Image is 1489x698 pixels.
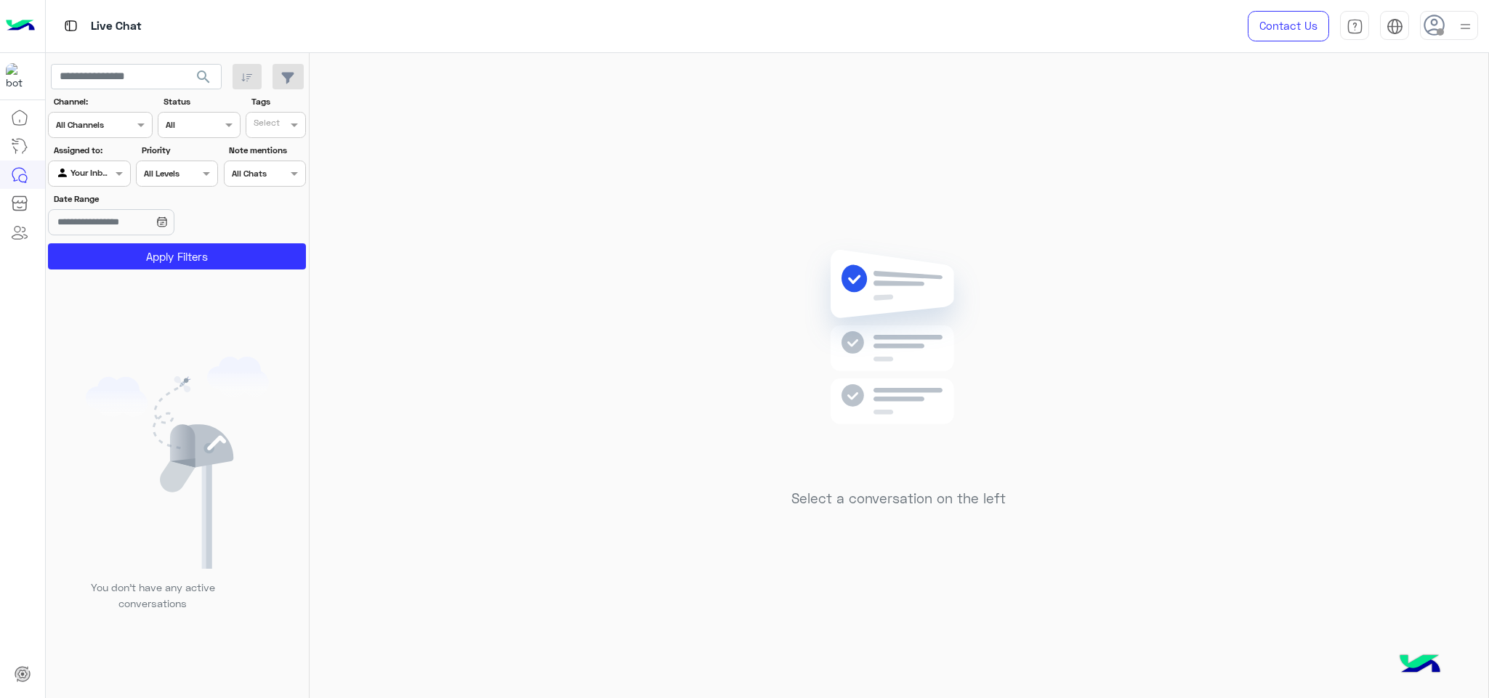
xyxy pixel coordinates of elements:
[54,144,129,157] label: Assigned to:
[6,11,35,41] img: Logo
[1347,18,1363,35] img: tab
[1248,11,1329,41] a: Contact Us
[164,95,238,108] label: Status
[79,580,226,611] p: You don’t have any active conversations
[794,238,1004,479] img: no messages
[1340,11,1369,41] a: tab
[86,357,269,569] img: empty users
[251,116,280,133] div: Select
[1456,17,1474,36] img: profile
[1387,18,1403,35] img: tab
[62,17,80,35] img: tab
[195,68,212,86] span: search
[186,64,222,95] button: search
[142,144,217,157] label: Priority
[229,144,304,157] label: Note mentions
[1395,640,1445,691] img: hulul-logo.png
[54,192,217,206] label: Date Range
[251,95,304,108] label: Tags
[48,243,306,269] button: Apply Filters
[6,63,32,89] img: 1403182699927242
[54,95,151,108] label: Channel:
[791,490,1006,507] h5: Select a conversation on the left
[91,17,142,36] p: Live Chat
